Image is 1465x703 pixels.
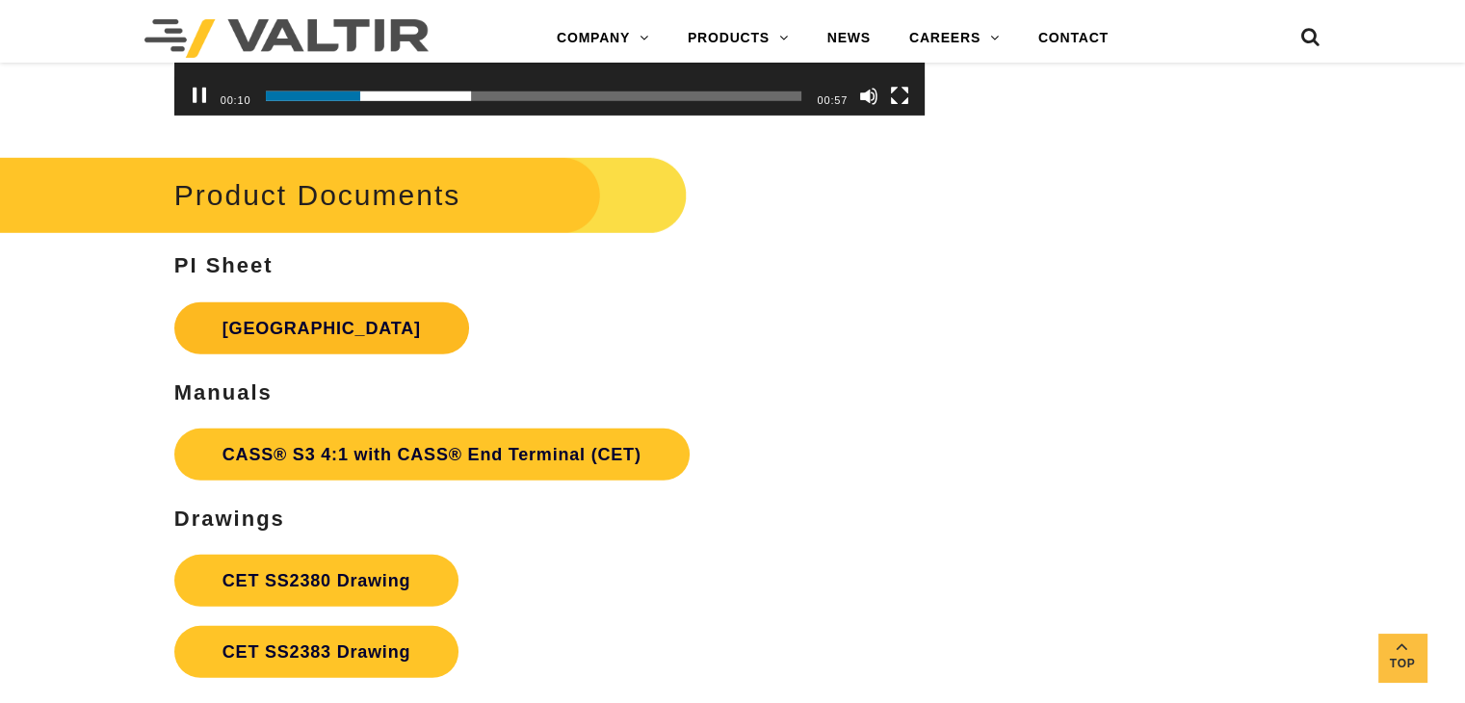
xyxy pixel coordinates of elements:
strong: Manuals [174,380,273,404]
button: Pause [190,87,209,106]
img: Valtir [144,19,429,58]
a: [GEOGRAPHIC_DATA] [174,302,469,354]
span: 00:10 [221,94,251,106]
a: CAREERS [890,19,1019,58]
button: Fullscreen [890,87,909,106]
span: 00:57 [817,94,848,106]
a: PRODUCTS [668,19,808,58]
strong: Drawings [174,507,285,531]
a: CET SS2383 Drawing [174,626,458,678]
a: CASS® S3 4:1 with CASS® End Terminal (CET) [174,429,690,481]
a: Top [1378,634,1426,682]
a: NEWS [808,19,890,58]
a: CET SS2380 Drawing [174,555,458,607]
button: Mute [859,87,878,106]
a: CONTACT [1019,19,1128,58]
span: Top [1378,653,1426,675]
a: COMPANY [537,19,668,58]
strong: PI Sheet [174,253,274,277]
